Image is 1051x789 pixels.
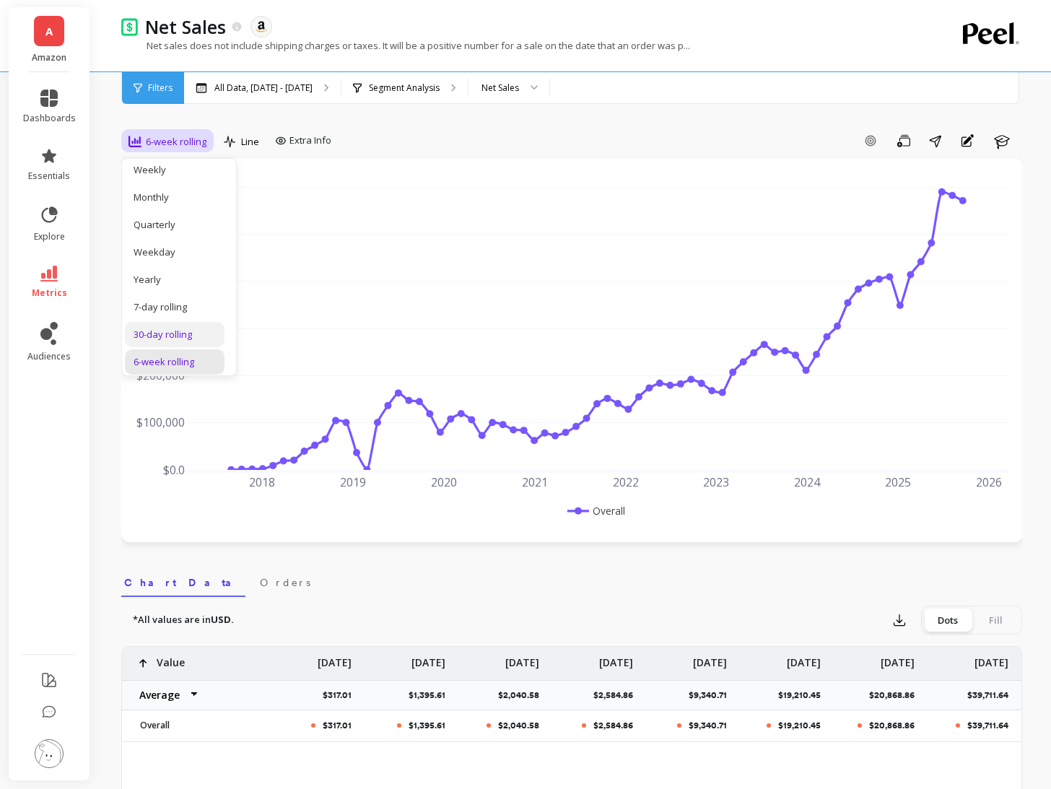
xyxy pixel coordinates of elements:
[146,135,206,149] span: 6-week rolling
[241,135,259,149] span: Line
[924,609,972,632] div: Dots
[148,82,173,94] span: Filters
[689,689,736,701] p: $9,340.71
[593,689,642,701] p: $2,584.86
[134,245,216,259] div: Weekday
[260,575,310,590] span: Orders
[787,647,821,670] p: [DATE]
[778,689,829,701] p: $19,210.45
[323,720,352,731] p: $317.01
[498,720,539,731] p: $2,040.58
[121,39,690,52] p: Net sales does not include shipping charges or taxes. It will be a positive number for a sale on ...
[134,218,216,232] div: Quarterly
[32,287,67,299] span: metrics
[778,720,821,731] p: $19,210.45
[45,23,53,40] span: A
[27,351,71,362] span: audiences
[369,82,440,94] p: Segment Analysis
[869,689,923,701] p: $20,868.86
[498,689,548,701] p: $2,040.58
[145,14,226,39] p: Net Sales
[409,720,445,731] p: $1,395.61
[131,720,258,731] p: Overall
[289,134,331,148] span: Extra Info
[869,720,915,731] p: $20,868.86
[124,575,243,590] span: Chart Data
[134,300,216,314] div: 7-day rolling
[409,689,454,701] p: $1,395.61
[211,613,234,626] strong: USD.
[134,273,216,287] div: Yearly
[318,647,352,670] p: [DATE]
[255,20,268,33] img: api.amazon.svg
[599,647,633,670] p: [DATE]
[881,647,915,670] p: [DATE]
[972,609,1019,632] div: Fill
[411,647,445,670] p: [DATE]
[134,163,216,177] div: Weekly
[134,355,216,369] div: 6-week rolling
[134,328,216,341] div: 30-day rolling
[133,613,234,627] p: *All values are in
[28,170,70,182] span: essentials
[157,647,185,670] p: Value
[35,739,64,768] img: profile picture
[689,720,727,731] p: $9,340.71
[34,231,65,243] span: explore
[593,720,633,731] p: $2,584.86
[23,113,76,124] span: dashboards
[974,647,1008,670] p: [DATE]
[23,52,76,64] p: Amazon
[505,647,539,670] p: [DATE]
[134,191,216,204] div: Monthly
[121,564,1022,597] nav: Tabs
[967,689,1017,701] p: $39,711.64
[481,81,519,95] div: Net Sales
[323,689,360,701] p: $317.01
[693,647,727,670] p: [DATE]
[214,82,313,94] p: All Data, [DATE] - [DATE]
[967,720,1008,731] p: $39,711.64
[121,17,138,35] img: header icon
